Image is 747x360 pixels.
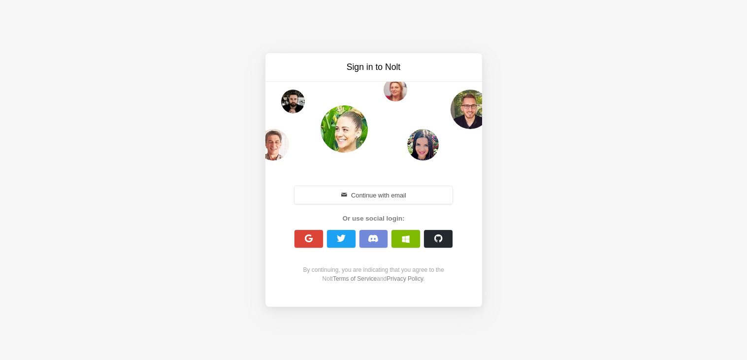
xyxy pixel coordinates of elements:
[387,275,423,282] a: Privacy Policy
[294,186,453,204] button: Continue with email
[333,275,377,282] a: Terms of Service
[289,265,458,283] div: By continuing, you are indicating that you agree to the Nolt and .
[291,61,456,73] h3: Sign in to Nolt
[289,214,458,224] div: Or use social login:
